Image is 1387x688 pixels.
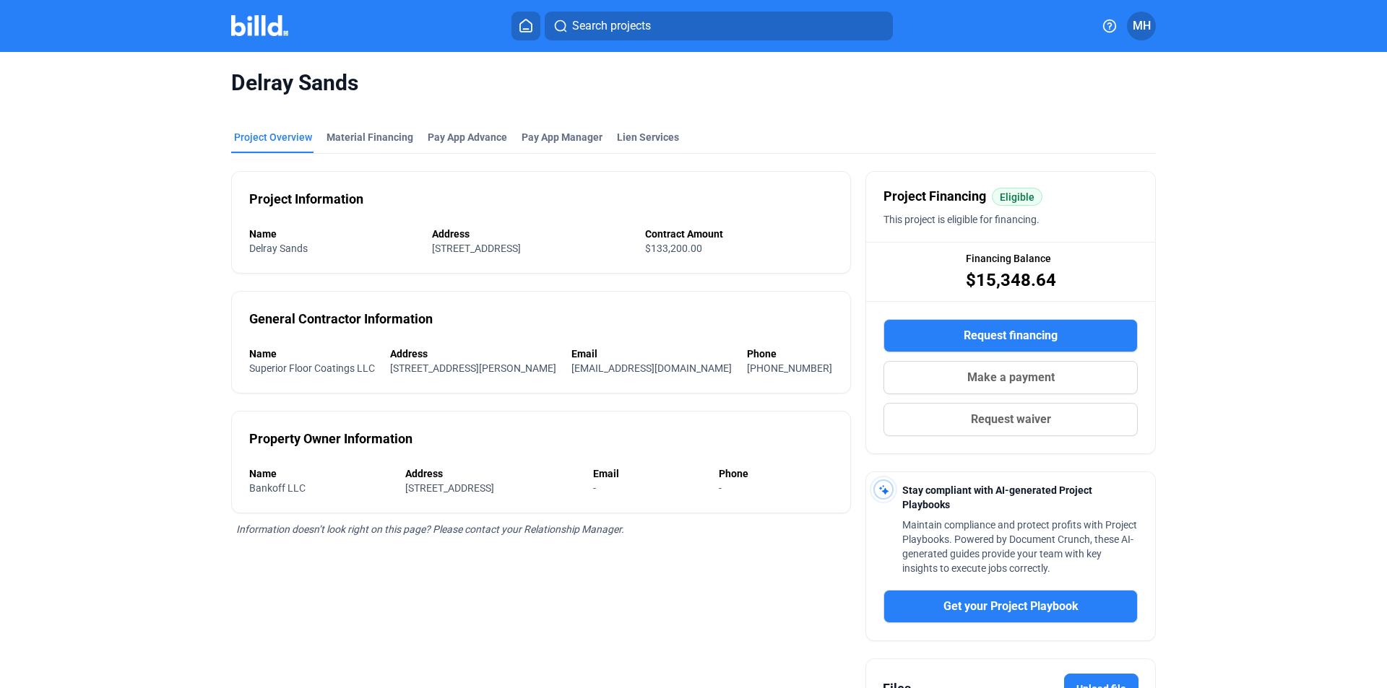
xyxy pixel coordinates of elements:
[883,186,986,206] span: Project Financing
[390,362,556,374] span: [STREET_ADDRESS][PERSON_NAME]
[428,130,507,144] div: Pay App Advance
[249,466,391,481] div: Name
[249,227,418,241] div: Name
[405,466,579,481] div: Address
[967,369,1055,386] span: Make a payment
[966,251,1051,266] span: Financing Balance
[593,466,704,481] div: Email
[572,17,651,35] span: Search projects
[883,590,1138,623] button: Get your Project Playbook
[943,598,1079,615] span: Get your Project Playbook
[234,130,312,144] div: Project Overview
[249,243,308,254] span: Delray Sands
[617,130,679,144] div: Lien Services
[405,482,494,494] span: [STREET_ADDRESS]
[249,482,306,494] span: Bankoff LLC
[390,347,557,361] div: Address
[432,227,631,241] div: Address
[522,130,602,144] span: Pay App Manager
[249,189,363,209] div: Project Information
[249,362,375,374] span: Superior Floor Coatings LLC
[747,362,832,374] span: [PHONE_NUMBER]
[966,269,1056,292] span: $15,348.64
[249,347,376,361] div: Name
[719,466,834,481] div: Phone
[971,411,1051,428] span: Request waiver
[883,319,1138,352] button: Request financing
[747,347,833,361] div: Phone
[593,482,596,494] span: -
[719,482,722,494] span: -
[231,15,288,36] img: Billd Company Logo
[883,214,1040,225] span: This project is eligible for financing.
[571,362,732,374] span: [EMAIL_ADDRESS][DOMAIN_NAME]
[645,243,702,254] span: $133,200.00
[231,69,1156,97] span: Delray Sands
[883,361,1138,394] button: Make a payment
[327,130,413,144] div: Material Financing
[902,519,1137,574] span: Maintain compliance and protect profits with Project Playbooks. Powered by Document Crunch, these...
[236,523,624,535] span: Information doesn’t look right on this page? Please contact your Relationship Manager.
[1127,12,1156,40] button: MH
[902,484,1092,510] span: Stay compliant with AI-generated Project Playbooks
[432,243,521,254] span: [STREET_ADDRESS]
[645,227,833,241] div: Contract Amount
[249,429,412,449] div: Property Owner Information
[249,309,433,329] div: General Contractor Information
[571,347,733,361] div: Email
[992,188,1042,206] mat-chip: Eligible
[1133,17,1151,35] span: MH
[883,403,1138,436] button: Request waiver
[545,12,893,40] button: Search projects
[964,327,1058,344] span: Request financing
